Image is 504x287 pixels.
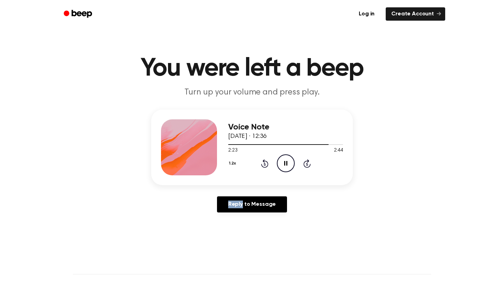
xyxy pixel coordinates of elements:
[228,157,238,169] button: 1.2x
[352,6,381,22] a: Log in
[73,56,431,81] h1: You were left a beep
[59,7,98,21] a: Beep
[217,196,287,212] a: Reply to Message
[334,147,343,154] span: 2:44
[228,147,237,154] span: 2:23
[386,7,445,21] a: Create Account
[228,122,343,132] h3: Voice Note
[228,133,267,140] span: [DATE] · 12:36
[118,87,386,98] p: Turn up your volume and press play.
